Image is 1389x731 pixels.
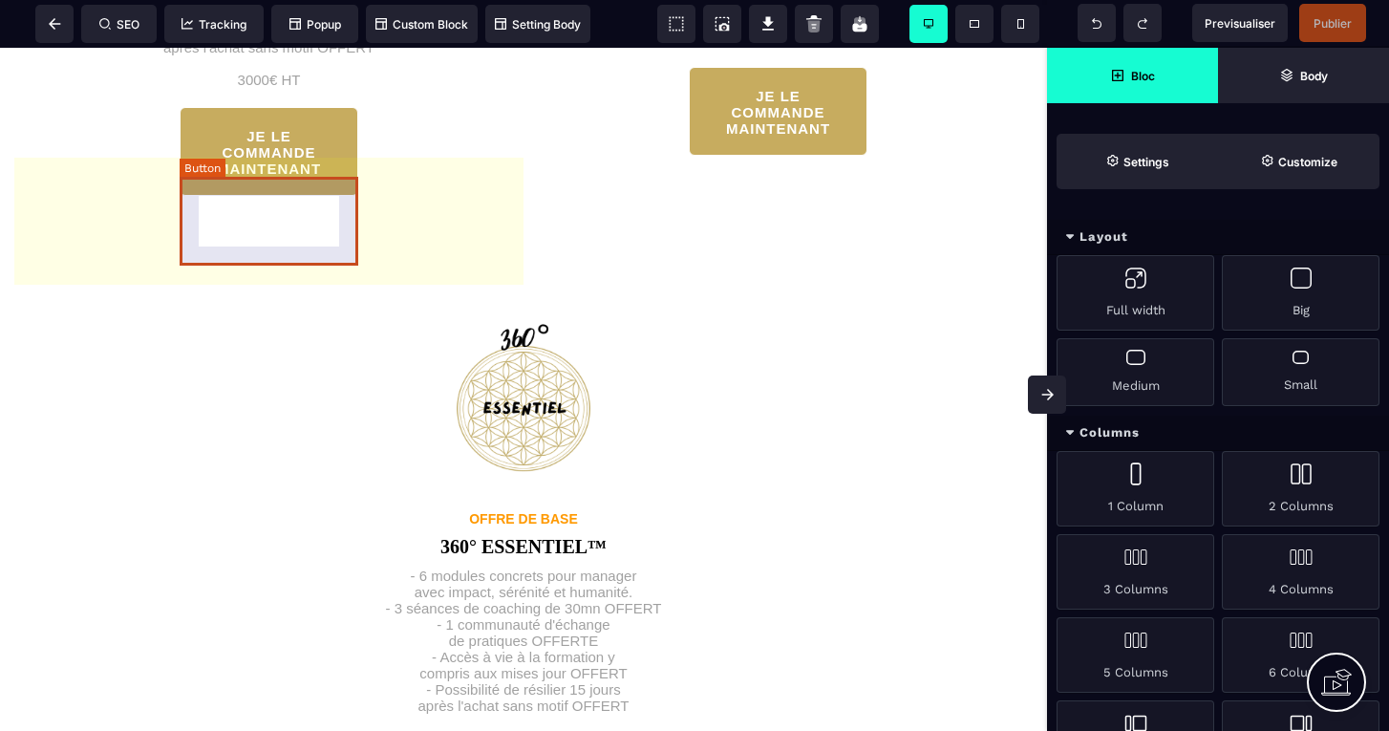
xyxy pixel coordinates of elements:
span: Settings [1057,134,1218,189]
button: JE LE COMMANDE MAINTENANT [689,19,867,108]
div: 1 Column [1057,451,1214,527]
strong: Bloc [1131,69,1155,83]
strong: Customize [1278,155,1337,169]
span: Screenshot [703,5,741,43]
span: Popup [289,17,341,32]
span: View components [657,5,695,43]
div: 3 Columns [1057,534,1214,610]
strong: Settings [1123,155,1169,169]
span: Tracking [182,17,246,32]
div: 5 Columns [1057,617,1214,693]
span: Open Blocks [1047,48,1218,103]
span: Preview [1192,4,1288,42]
div: Columns [1047,416,1389,451]
div: Full width [1057,255,1214,331]
span: Open Style Manager [1218,134,1379,189]
div: Medium [1057,338,1214,406]
div: Big [1222,255,1379,331]
strong: Body [1300,69,1328,83]
span: Previsualiser [1205,16,1275,31]
span: Setting Body [495,17,581,32]
span: Open Layer Manager [1218,48,1389,103]
div: Layout [1047,220,1389,255]
div: 4 Columns [1222,534,1379,610]
h1: - 6 modules concrets pour manager avec impact, sérénité et humanité. - 3 séances de coaching de 3... [385,510,661,699]
div: Small [1222,338,1379,406]
div: 2 Columns [1222,451,1379,527]
span: Custom Block [375,17,468,32]
div: 6 Columns [1222,617,1379,693]
img: 7330cbb3e110190e0e7ece2900e972bd_10.png [432,272,615,444]
button: JE LE COMMANDE MAINTENANT [180,59,358,148]
text: OFFRE DE BASE [469,463,578,479]
span: Publier [1314,16,1352,31]
span: SEO [99,17,139,32]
